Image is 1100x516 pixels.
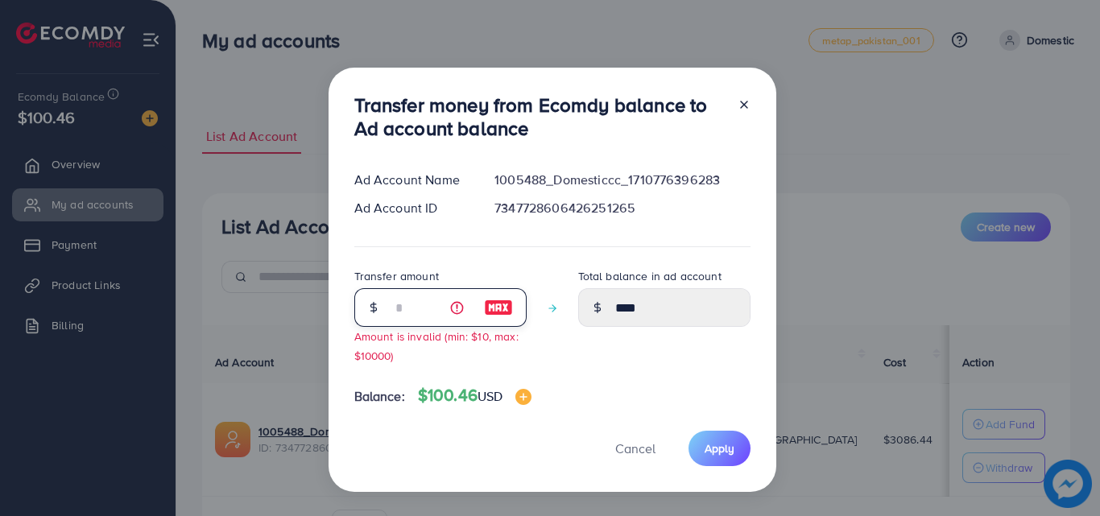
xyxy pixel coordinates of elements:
[482,199,763,217] div: 7347728606426251265
[484,298,513,317] img: image
[478,387,502,405] span: USD
[354,268,439,284] label: Transfer amount
[515,389,531,405] img: image
[615,440,655,457] span: Cancel
[482,171,763,189] div: 1005488_Domesticcc_1710776396283
[689,431,751,465] button: Apply
[341,199,482,217] div: Ad Account ID
[578,268,722,284] label: Total balance in ad account
[418,386,532,406] h4: $100.46
[354,328,519,362] small: Amount is invalid (min: $10, max: $10000)
[705,440,734,456] span: Apply
[354,387,405,406] span: Balance:
[595,431,676,465] button: Cancel
[354,93,725,140] h3: Transfer money from Ecomdy balance to Ad account balance
[341,171,482,189] div: Ad Account Name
